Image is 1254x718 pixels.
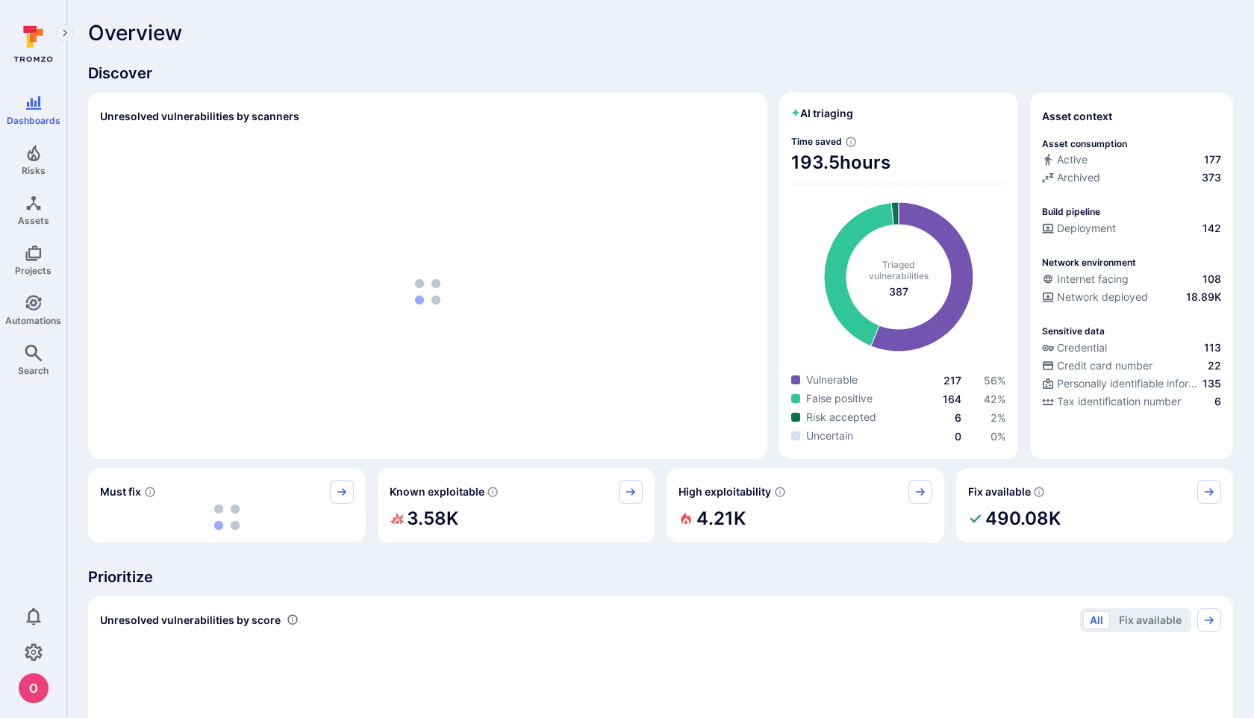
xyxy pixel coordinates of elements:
[955,411,961,424] a: 6
[1042,340,1221,358] div: Evidence indicative of handling user or service credentials
[806,428,853,443] span: Uncertain
[1042,206,1100,217] p: Build pipeline
[100,109,299,124] h2: Unresolved vulnerabilities by scanners
[1042,152,1221,167] a: Active177
[100,137,755,447] div: loading spinner
[1042,272,1129,287] div: Internet facing
[1042,358,1152,373] div: Credit card number
[100,504,354,531] div: loading spinner
[1186,290,1221,305] span: 18.89K
[968,484,1031,499] span: Fix available
[667,468,944,543] div: High exploitability
[407,504,458,534] h2: 3.58K
[845,136,857,148] svg: Estimated based on an average time of 30 mins needed to triage each vulnerability
[56,24,74,42] button: Expand navigation menu
[1202,272,1221,287] span: 108
[5,315,61,326] span: Automations
[984,393,1006,405] span: 42 %
[1042,138,1127,149] p: Asset consumption
[1208,358,1221,373] span: 22
[1042,376,1221,394] div: Evidence indicative of processing personally identifiable information
[869,259,929,281] span: Triaged vulnerabilities
[287,612,299,628] div: Number of vulnerabilities in status 'Open' 'Triaged' and 'In process' grouped by score
[415,279,440,305] img: Loading...
[696,504,746,534] h2: 4.21K
[88,21,182,45] span: Overview
[1057,152,1088,167] span: Active
[18,215,49,226] span: Assets
[991,411,1006,424] span: 2 %
[1042,340,1221,355] a: Credential113
[943,374,961,387] a: 217
[19,673,49,703] div: oleg malkov
[1057,170,1100,185] span: Archived
[991,411,1006,424] a: 2%
[1042,272,1221,287] a: Internet facing108
[100,613,281,628] span: Unresolved vulnerabilities by score
[1202,221,1221,236] span: 142
[487,486,499,498] svg: Confirmed exploitable by KEV
[88,566,1233,587] span: Prioritize
[1042,170,1221,188] div: Code repository is archived
[991,430,1006,443] span: 0 %
[1057,376,1200,391] span: Personally identifiable information (PII)
[1057,272,1129,287] span: Internet facing
[1042,394,1221,409] a: Tax identification number6
[1042,376,1221,391] a: Personally identifiable information (PII)135
[1204,152,1221,167] span: 177
[1042,272,1221,290] div: Evidence that an asset is internet facing
[88,63,1233,84] span: Discover
[1057,394,1181,409] span: Tax identification number
[984,374,1006,387] a: 56%
[889,284,908,299] span: total
[1042,290,1221,305] a: Network deployed18.89K
[1042,221,1116,236] div: Deployment
[1042,358,1221,376] div: Evidence indicative of processing credit card numbers
[943,393,961,405] a: 164
[984,393,1006,405] a: 42%
[791,106,853,121] h2: AI triaging
[991,430,1006,443] a: 0%
[1042,221,1221,236] a: Deployment142
[214,505,240,530] img: Loading...
[1214,394,1221,409] span: 6
[806,372,858,387] span: Vulnerable
[791,151,1006,175] span: 193.5 hours
[806,410,876,425] span: Risk accepted
[19,673,49,703] img: ACg8ocJcCe-YbLxGm5tc0PuNRxmgP8aEm0RBXn6duO8aeMVK9zjHhw=s96-c
[1042,257,1136,268] p: Network environment
[1042,290,1148,305] div: Network deployed
[1083,611,1110,629] button: All
[1042,290,1221,308] div: Evidence that the asset is packaged and deployed somewhere
[18,365,49,376] span: Search
[1042,109,1112,124] span: Asset context
[1057,358,1152,373] span: Credit card number
[1042,152,1221,170] div: Commits seen in the last 180 days
[984,374,1006,387] span: 56 %
[1057,340,1107,355] span: Credential
[100,484,141,499] span: Must fix
[1057,221,1116,236] span: Deployment
[774,486,786,498] svg: EPSS score ≥ 0.7
[791,136,842,147] span: Time saved
[144,486,156,498] svg: Risk score >=40 , missed SLA
[985,504,1061,534] h2: 490.08K
[1042,325,1105,337] p: Sensitive data
[1042,340,1107,355] div: Credential
[15,265,52,276] span: Projects
[1042,394,1221,412] div: Evidence indicative of processing tax identification numbers
[1042,170,1100,185] div: Archived
[1042,376,1200,391] div: Personally identifiable information (PII)
[1057,290,1148,305] span: Network deployed
[1042,358,1221,373] a: Credit card number22
[1042,170,1221,185] a: Archived373
[22,165,46,176] span: Risks
[1042,394,1181,409] div: Tax identification number
[955,430,961,443] a: 0
[88,468,366,543] div: Must fix
[60,27,70,40] i: Expand navigation menu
